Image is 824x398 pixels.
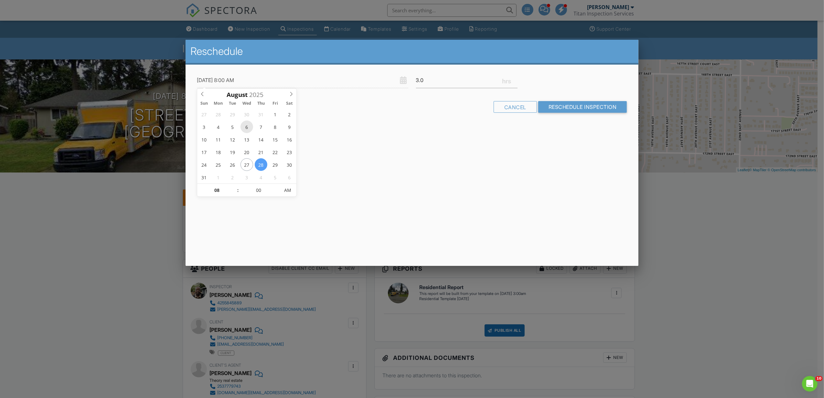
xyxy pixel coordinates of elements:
[269,158,282,171] span: August 29, 2025
[283,158,296,171] span: August 30, 2025
[268,101,283,106] span: Fri
[226,108,239,120] span: July 29, 2025
[283,120,296,133] span: August 9, 2025
[198,158,210,171] span: August 24, 2025
[283,101,297,106] span: Sat
[283,146,296,158] span: August 23, 2025
[212,133,225,146] span: August 11, 2025
[237,184,239,197] span: :
[226,171,239,183] span: September 2, 2025
[226,120,239,133] span: August 5, 2025
[239,184,279,197] input: Scroll to increment
[255,171,267,183] span: September 4, 2025
[269,171,282,183] span: September 5, 2025
[283,133,296,146] span: August 16, 2025
[255,120,267,133] span: August 7, 2025
[226,133,239,146] span: August 12, 2025
[283,108,296,120] span: August 2, 2025
[269,146,282,158] span: August 22, 2025
[198,120,210,133] span: August 3, 2025
[212,108,225,120] span: July 28, 2025
[269,108,282,120] span: August 1, 2025
[269,120,282,133] span: August 8, 2025
[198,171,210,183] span: August 31, 2025
[226,101,240,106] span: Tue
[241,133,253,146] span: August 13, 2025
[255,108,267,120] span: July 31, 2025
[255,133,267,146] span: August 14, 2025
[198,108,210,120] span: July 27, 2025
[255,146,267,158] span: August 21, 2025
[197,101,211,106] span: Sun
[241,108,253,120] span: July 30, 2025
[198,133,210,146] span: August 10, 2025
[212,120,225,133] span: August 4, 2025
[211,101,226,106] span: Mon
[254,101,268,106] span: Thu
[538,101,627,113] input: Reschedule Inspection
[255,158,267,171] span: August 28, 2025
[241,120,253,133] span: August 6, 2025
[279,184,296,197] span: Click to toggle
[226,146,239,158] span: August 19, 2025
[191,45,634,58] h2: Reschedule
[212,171,225,183] span: September 1, 2025
[240,101,254,106] span: Wed
[198,146,210,158] span: August 17, 2025
[248,90,269,99] input: Scroll to increment
[197,184,237,197] input: Scroll to increment
[212,146,225,158] span: August 18, 2025
[212,158,225,171] span: August 25, 2025
[269,133,282,146] span: August 15, 2025
[227,92,248,98] span: Scroll to increment
[815,376,823,381] span: 10
[494,101,537,113] div: Cancel
[241,146,253,158] span: August 20, 2025
[226,158,239,171] span: August 26, 2025
[802,376,818,392] iframe: Intercom live chat
[241,171,253,183] span: September 3, 2025
[283,171,296,183] span: September 6, 2025
[241,158,253,171] span: August 27, 2025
